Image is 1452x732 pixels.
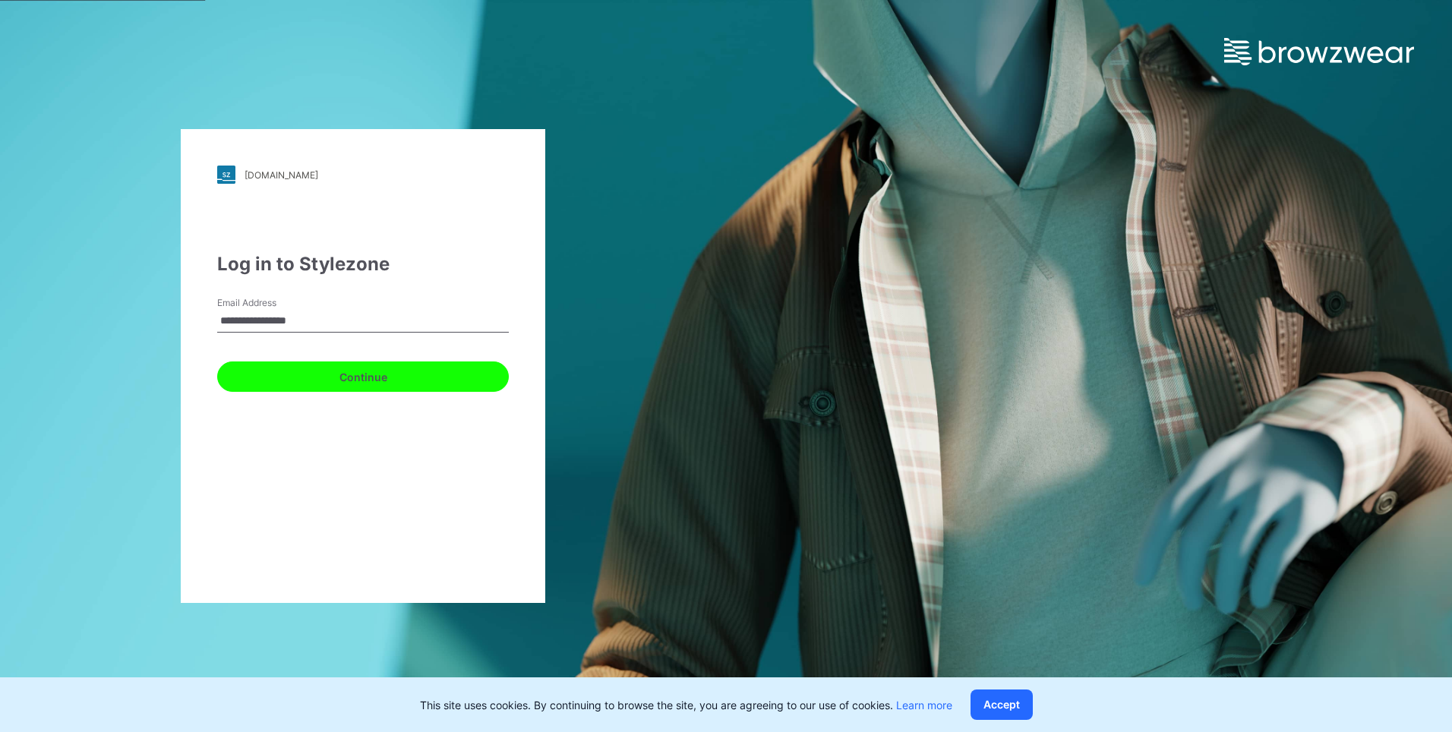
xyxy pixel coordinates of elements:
[896,699,952,711] a: Learn more
[1224,38,1414,65] img: browzwear-logo.e42bd6dac1945053ebaf764b6aa21510.svg
[217,361,509,392] button: Continue
[420,697,952,713] p: This site uses cookies. By continuing to browse the site, you are agreeing to our use of cookies.
[245,169,318,181] div: [DOMAIN_NAME]
[217,296,324,310] label: Email Address
[217,166,509,184] a: [DOMAIN_NAME]
[217,251,509,278] div: Log in to Stylezone
[971,689,1033,720] button: Accept
[217,166,235,184] img: stylezone-logo.562084cfcfab977791bfbf7441f1a819.svg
